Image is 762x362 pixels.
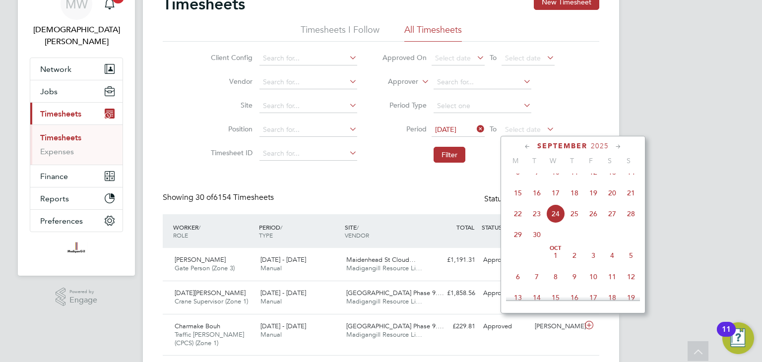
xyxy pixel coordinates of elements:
span: ROLE [173,231,188,239]
span: 20 [603,183,622,202]
span: 24 [546,204,565,223]
span: Select date [435,54,471,62]
span: 12 [622,267,640,286]
span: Powered by [69,288,97,296]
span: Select date [505,54,541,62]
label: Position [208,124,253,133]
span: 17 [584,288,603,307]
span: [GEOGRAPHIC_DATA] Phase 9.… [346,322,444,330]
span: 27 [603,204,622,223]
span: Traffic [PERSON_NAME] (CPCS) (Zone 1) [175,330,244,347]
span: Matthew Wise [30,24,123,48]
span: 17 [546,183,565,202]
span: To [487,122,500,135]
span: [DATE][PERSON_NAME] [175,289,246,297]
span: W [544,156,563,165]
button: Reports [30,187,123,209]
span: Gate Person (Zone 3) [175,264,235,272]
label: Period Type [382,101,427,110]
div: WORKER [171,218,256,244]
span: 23 [527,204,546,223]
span: 8 [546,267,565,286]
span: 10 [584,267,603,286]
div: Approved [479,285,531,302]
label: Approver [374,77,418,87]
span: [DATE] - [DATE] [260,255,306,264]
span: Engage [69,296,97,304]
span: Preferences [40,216,83,226]
span: VENDOR [345,231,369,239]
span: [DATE] - [DATE] [260,289,306,297]
span: 6 [508,267,527,286]
span: 1 [546,246,565,265]
span: 6154 Timesheets [195,192,274,202]
span: 18 [603,288,622,307]
div: Approved [479,252,531,268]
li: All Timesheets [404,24,462,42]
span: 26 [584,204,603,223]
span: 16 [565,288,584,307]
button: Jobs [30,80,123,102]
button: Finance [30,165,123,187]
span: September [537,142,587,150]
span: 15 [546,288,565,307]
label: Period [382,124,427,133]
button: Timesheets [30,103,123,124]
span: Madigangill Resource Li… [346,264,422,272]
span: [DATE] [435,125,456,134]
span: Manual [260,330,282,339]
span: Charmake Bouh [175,322,220,330]
div: Approved [479,318,531,335]
span: 11 [603,267,622,286]
span: 4 [603,246,622,265]
div: 11 [722,329,731,342]
label: Client Config [208,53,253,62]
div: [PERSON_NAME] [531,318,582,335]
span: / [280,223,282,231]
span: S [619,156,638,165]
input: Search for... [259,75,357,89]
button: Open Resource Center, 11 new notifications [722,322,754,354]
span: Select date [505,125,541,134]
span: 18 [565,183,584,202]
div: STATUS [479,218,531,236]
span: Reports [40,194,69,203]
input: Search for... [259,147,357,161]
span: TOTAL [456,223,474,231]
span: 9 [565,267,584,286]
span: 16 [527,183,546,202]
div: £1,191.31 [428,252,479,268]
span: 29 [508,225,527,244]
label: Site [208,101,253,110]
span: Crane Supervisor (Zone 1) [175,297,248,305]
span: 2025 [591,142,609,150]
div: Timesheets [30,124,123,165]
div: £1,858.56 [428,285,479,302]
input: Select one [434,99,531,113]
span: Manual [260,264,282,272]
span: [DATE] - [DATE] [260,322,306,330]
span: 5 [622,246,640,265]
span: Jobs [40,87,58,96]
span: 3 [584,246,603,265]
a: Go to home page [30,242,123,258]
span: 13 [508,288,527,307]
span: 21 [622,183,640,202]
label: Approved On [382,53,427,62]
span: [GEOGRAPHIC_DATA] Phase 9.… [346,289,444,297]
span: S [600,156,619,165]
span: 19 [622,288,640,307]
span: 25 [565,204,584,223]
button: Filter [434,147,465,163]
span: 30 [527,225,546,244]
span: Madigangill Resource Li… [346,330,422,339]
a: Powered byEngage [56,288,98,306]
a: Expenses [40,147,74,156]
div: £229.81 [428,318,479,335]
div: PERIOD [256,218,342,244]
span: Madigangill Resource Li… [346,297,422,305]
li: Timesheets I Follow [301,24,380,42]
span: Timesheets [40,109,81,119]
span: / [357,223,359,231]
span: 28 [622,204,640,223]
